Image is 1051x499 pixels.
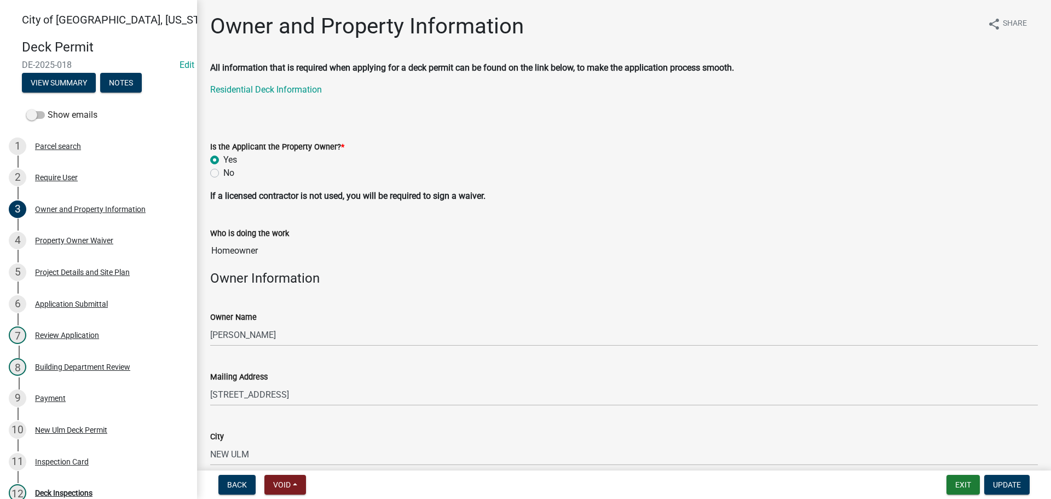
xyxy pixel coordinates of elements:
label: No [223,167,234,180]
span: Void [273,480,291,489]
div: Property Owner Waiver [35,237,113,244]
button: Exit [946,475,980,495]
button: Notes [100,73,142,93]
span: Share [1003,18,1027,31]
div: 5 [9,263,26,281]
h4: Deck Permit [22,39,188,55]
span: City of [GEOGRAPHIC_DATA], [US_STATE] [22,13,221,26]
wm-modal-confirm: Edit Application Number [180,60,194,70]
button: View Summary [22,73,96,93]
div: 9 [9,389,26,407]
div: New Ulm Deck Permit [35,426,107,434]
div: Payment [35,394,66,402]
h4: Owner Information [210,271,1038,286]
div: 6 [9,295,26,313]
div: 3 [9,200,26,218]
div: Parcel search [35,142,81,150]
div: Owner and Property Information [35,205,146,213]
div: Building Department Review [35,363,130,371]
div: 4 [9,232,26,249]
div: 7 [9,326,26,344]
label: Is the Applicant the Property Owner? [210,144,344,151]
button: Back [218,475,256,495]
span: DE-2025-018 [22,60,175,70]
button: shareShare [979,13,1036,35]
div: Inspection Card [35,458,89,466]
label: Who is doing the work [210,230,289,238]
label: Yes [223,153,237,167]
a: Edit [180,60,194,70]
label: City [210,433,224,441]
span: Update [993,480,1021,489]
label: Show emails [26,108,97,122]
strong: All information that is required when applying for a deck permit can be found on the link below, ... [210,62,734,73]
span: Back [227,480,247,489]
div: 1 [9,137,26,155]
div: 10 [9,421,26,439]
div: 11 [9,453,26,471]
h1: Owner and Property Information [210,13,524,39]
div: Deck Inspections [35,489,93,497]
div: 2 [9,169,26,186]
i: share [988,18,1001,31]
wm-modal-confirm: Summary [22,79,96,88]
div: Project Details and Site Plan [35,268,130,276]
wm-modal-confirm: Notes [100,79,142,88]
div: Application Submittal [35,300,108,308]
label: Owner Name [210,314,257,322]
a: Residential Deck Information [210,84,322,95]
strong: If a licensed contractor is not used, you will be required to sign a waiver. [210,191,486,201]
button: Void [264,475,306,495]
button: Update [984,475,1030,495]
label: Mailing Address [210,374,268,381]
div: 8 [9,358,26,376]
div: Review Application [35,331,99,339]
div: Require User [35,174,78,181]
